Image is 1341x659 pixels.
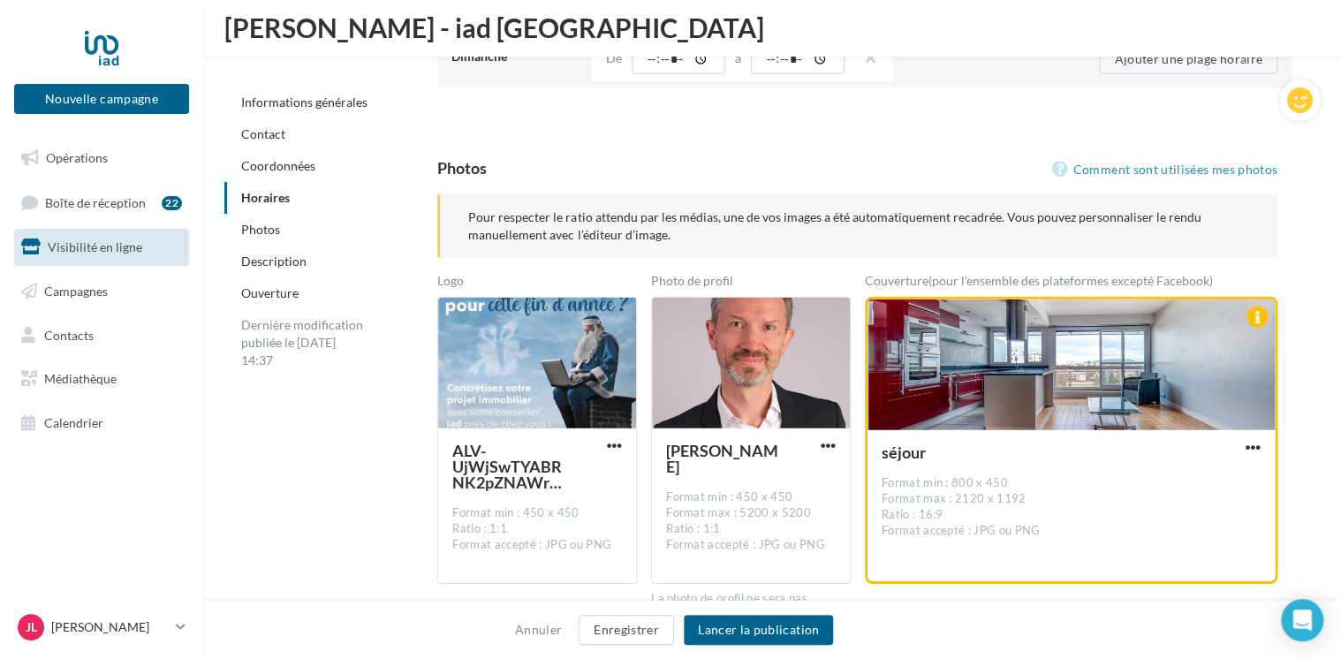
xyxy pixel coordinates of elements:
[468,208,1249,244] p: Pour respecter le ratio attendu par les médias, une de vos images a été automatiquement recadrée....
[606,52,622,64] label: De
[241,158,315,173] a: Coordonnées
[1099,44,1277,74] button: Ajouter une plage horaire
[666,505,836,521] div: Format max : 5200 x 5200
[882,507,1261,523] div: Ratio : 16:9
[11,273,193,310] a: Campagnes
[437,272,637,297] div: Logo
[579,615,674,645] button: Enregistrer
[224,309,383,376] div: Dernière modification publiée le [DATE] 14:37
[11,360,193,398] a: Médiathèque
[44,327,94,342] span: Contacts
[44,371,117,386] span: Médiathèque
[651,272,851,297] div: Photo de profil
[882,475,1261,491] div: Format min : 800 x 450
[651,591,851,623] div: La photo de profil ne sera pas diffusée sur Facebook
[44,415,103,430] span: Calendrier
[46,150,108,165] span: Opérations
[666,537,836,553] div: Format accepté : JPG ou PNG
[48,239,142,254] span: Visibilité en ligne
[14,84,189,114] button: Nouvelle campagne
[241,190,290,205] a: Horaires
[241,254,307,269] a: Description
[14,610,189,644] a: JL [PERSON_NAME]
[224,14,764,41] span: [PERSON_NAME] - iad [GEOGRAPHIC_DATA]
[882,444,1168,460] div: séjour
[684,615,833,645] button: Lancer la publication
[241,222,280,237] a: Photos
[11,229,193,266] a: Visibilité en ligne
[26,618,37,636] span: JL
[1281,599,1323,641] div: Open Intercom Messenger
[666,521,836,537] div: Ratio : 1:1
[865,272,1277,297] div: Couverture
[11,317,193,354] a: Contacts
[437,160,487,176] div: Photos
[1051,159,1277,180] a: Comment sont utilisées mes photos
[928,273,1213,288] span: (pour l’ensemble des plateformes excepté Facebook)
[508,619,569,640] button: Annuler
[11,184,193,222] a: Boîte de réception22
[162,196,182,210] div: 22
[241,285,299,300] a: Ouverture
[452,443,571,490] span: ALV-UjWjSwTYABRNK2pZNAWrBgyGGxj0YTKajxuA6P_J8H6g7pWlTU6n
[11,405,193,442] a: Calendrier
[735,52,741,64] label: à
[666,443,784,474] div: [PERSON_NAME]
[666,489,836,505] div: Format min : 450 x 450
[44,284,108,299] span: Campagnes
[51,618,169,636] p: [PERSON_NAME]
[452,521,622,537] div: Ratio : 1:1
[882,491,1261,507] div: Format max : 2120 x 1192
[45,194,146,209] span: Boîte de réception
[452,505,622,521] div: Format min : 450 x 450
[11,140,193,177] a: Opérations
[241,95,367,110] a: Informations générales
[452,537,622,553] div: Format accepté : JPG ou PNG
[882,523,1261,539] div: Format accepté : JPG ou PNG
[241,126,285,141] a: Contact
